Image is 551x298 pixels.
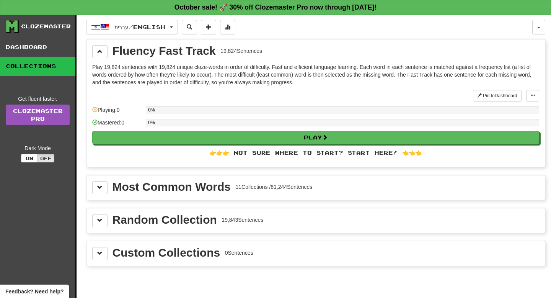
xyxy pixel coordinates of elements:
[182,20,197,34] button: Search sentences
[6,144,70,152] div: Dark Mode
[92,119,142,131] div: Mastered: 0
[112,247,220,259] div: Custom Collections
[92,149,539,157] div: 👉👉👉 Not sure where to start? Start here! 👈👈👈
[21,23,71,30] div: Clozemaster
[6,95,70,103] div: Get fluent faster.
[5,288,64,295] span: Open feedback widget
[112,45,216,57] div: Fluency Fast Track
[6,105,70,125] a: ClozemasterPro
[473,90,522,102] button: Pin toDashboard
[21,154,38,162] button: On
[220,20,235,34] button: More stats
[174,3,377,11] strong: October sale! 🚀 30% off Clozemaster Pro now through [DATE]!
[92,63,539,86] p: Play 19,824 sentences with 19,824 unique cloze-words in order of difficulty. Fast and efficient l...
[222,216,263,224] div: 19,843 Sentences
[37,154,54,162] button: Off
[112,181,231,193] div: Most Common Words
[86,20,178,34] button: עברית/English
[92,106,142,119] div: Playing: 0
[235,183,312,191] div: 11 Collections / 61,244 Sentences
[220,47,262,55] div: 19,824 Sentences
[92,131,539,144] button: Play
[201,20,216,34] button: Add sentence to collection
[114,24,165,30] span: עברית / English
[225,249,253,257] div: 0 Sentences
[112,214,217,226] div: Random Collection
